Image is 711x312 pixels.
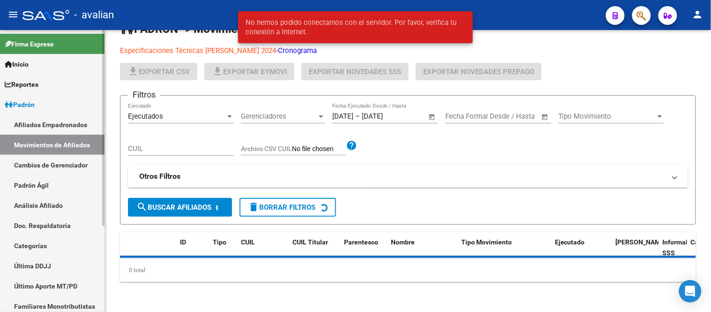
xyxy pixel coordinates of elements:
[659,232,687,263] datatable-header-cell: Informable SSS
[616,238,666,246] span: [PERSON_NAME]
[241,112,317,121] span: Gerenciadores
[212,66,223,77] mat-icon: file_download
[292,238,328,246] span: CUIL Titular
[128,88,160,101] h3: Filtros
[239,198,336,217] button: Borrar Filtros
[427,112,438,122] button: Open calendar
[332,112,353,121] input: Fecha inicio
[461,238,512,246] span: Tipo Movimiento
[246,18,465,37] span: No hemos podido conectarnos con el servidor. Por favor, verifica tu conexión a Internet.
[209,232,237,263] datatable-header-cell: Tipo
[5,99,35,110] span: Padrón
[663,238,696,257] span: Informable SSS
[248,201,259,213] mat-icon: delete
[692,9,704,20] mat-icon: person
[5,59,29,69] span: Inicio
[5,79,38,90] span: Reportes
[180,238,186,246] span: ID
[136,201,148,213] mat-icon: search
[128,165,688,188] mat-expansion-panel-header: Otros Filtros
[120,46,696,56] p: -
[120,259,696,282] div: 0 total
[241,145,292,152] span: Archivo CSV CUIL
[416,63,542,80] button: Exportar Novedades Prepago
[391,238,415,246] span: Nombre
[555,238,585,246] span: Ejecutado
[679,280,702,303] div: Open Intercom Messenger
[136,203,211,212] span: Buscar Afiliados
[292,145,346,153] input: Archivo CSV CUIL
[558,112,656,121] span: Tipo Movimiento
[248,203,315,212] span: Borrar Filtros
[74,5,114,25] span: - avalian
[127,68,190,76] span: Exportar CSV
[120,63,197,80] button: Exportar CSV
[127,66,139,77] mat-icon: file_download
[213,238,226,246] span: Tipo
[340,232,387,263] datatable-header-cell: Parentesco
[120,46,276,55] a: Especificaciones Técnicas [PERSON_NAME] 2024
[139,171,180,182] strong: Otros Filtros
[128,112,163,121] span: Ejecutados
[346,140,357,151] mat-icon: help
[612,232,659,263] datatable-header-cell: Fecha Formal
[7,9,19,20] mat-icon: menu
[241,238,255,246] span: CUIL
[362,112,407,121] input: Fecha fin
[492,112,537,121] input: Fecha fin
[457,232,551,263] datatable-header-cell: Tipo Movimiento
[445,112,483,121] input: Fecha inicio
[128,198,232,217] button: Buscar Afiliados
[387,232,457,263] datatable-header-cell: Nombre
[237,232,289,263] datatable-header-cell: CUIL
[204,63,294,80] button: Exportar Bymovi
[551,232,612,263] datatable-header-cell: Ejecutado
[355,112,360,121] span: –
[309,68,401,76] span: Exportar Novedades SSS
[423,68,534,76] span: Exportar Novedades Prepago
[212,68,287,76] span: Exportar Bymovi
[301,63,409,80] button: Exportar Novedades SSS
[344,238,378,246] span: Parentesco
[540,112,551,122] button: Open calendar
[176,232,209,263] datatable-header-cell: ID
[5,39,53,49] span: Firma Express
[289,232,340,263] datatable-header-cell: CUIL Titular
